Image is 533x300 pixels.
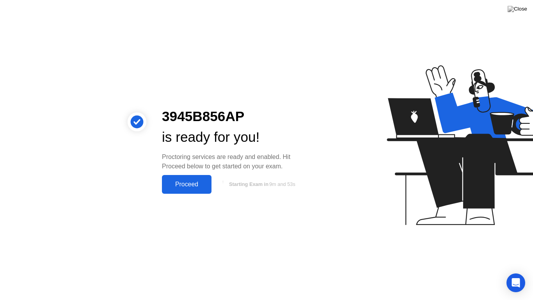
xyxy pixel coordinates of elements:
[162,127,307,148] div: is ready for you!
[269,181,295,187] span: 9m and 53s
[162,175,211,194] button: Proceed
[508,6,527,12] img: Close
[506,273,525,292] div: Open Intercom Messenger
[162,152,307,171] div: Proctoring services are ready and enabled. Hit Proceed below to get started on your exam.
[162,106,307,127] div: 3945B856AP
[164,181,209,188] div: Proceed
[215,177,307,192] button: Starting Exam in9m and 53s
